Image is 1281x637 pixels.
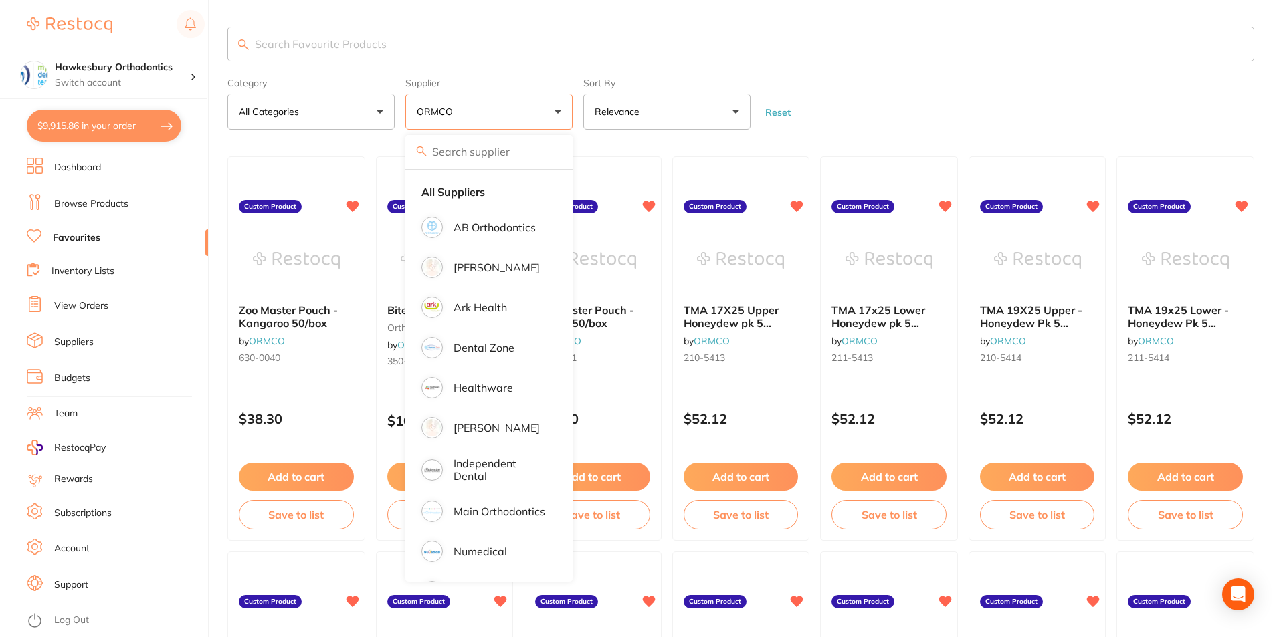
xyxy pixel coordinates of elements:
label: Sort By [583,78,751,88]
p: $52.12 [684,411,799,426]
input: Search supplier [405,135,573,168]
p: Main Orthodontics [454,505,545,517]
p: Numedical [454,545,507,557]
img: Adam Dental [423,259,441,276]
p: Relevance [595,105,645,118]
a: Browse Products [54,197,128,211]
span: by [831,335,878,347]
span: 210-5413 [684,352,725,364]
img: Main Orthodontics [423,503,441,520]
p: AB Orthodontics [454,221,536,233]
p: $52.12 [831,411,947,426]
a: Restocq Logo [27,10,112,41]
b: TMA 19X25 Upper - Honeydew Pk 5 5/pack [980,304,1095,329]
button: ORMCO [405,94,573,130]
span: Bite Turbos 10/pack [387,303,488,317]
label: Custom Product [387,200,450,213]
span: TMA 17x25 Lower Honeydew pk 5 5/pack [831,303,925,342]
a: Budgets [54,372,90,385]
b: TMA 17x25 Lower Honeydew pk 5 5/pack [831,304,947,329]
span: 211-5414 [1128,352,1169,364]
p: Independent Dental [454,457,549,482]
p: Dental Zone [454,342,514,354]
b: TMA 19x25 Lower - Honeydew Pk 5 5/pack [1128,304,1243,329]
p: $52.12 [1128,411,1243,426]
span: 630-0040 [239,352,280,364]
button: Relevance [583,94,751,130]
a: Team [54,407,78,420]
button: Add to cart [535,463,650,491]
a: Inventory Lists [52,265,114,278]
label: Custom Product [831,200,894,213]
label: Custom Product [831,595,894,608]
span: 210-5414 [980,352,1021,364]
img: Restocq Logo [27,17,112,33]
a: ORMCO [397,339,433,351]
h4: Hawkesbury Orthodontics [55,61,190,74]
button: Add to cart [239,463,354,491]
img: Independent Dental [423,461,441,479]
a: Favourites [53,231,100,245]
img: Hawkesbury Orthodontics [21,61,47,88]
a: ORMCO [842,335,878,347]
label: Custom Product [684,200,747,213]
button: Add to cart [1128,463,1243,491]
p: $38.30 [239,411,354,426]
a: Suppliers [54,336,94,349]
label: Custom Product [980,200,1043,213]
b: Zoo Master Pouch - Kangaroo 50/box [239,304,354,329]
label: Custom Product [1128,200,1191,213]
small: orthodontics [387,322,502,333]
img: TMA 17X25 Upper Honeydew pk 5 5/pack [697,227,784,293]
button: Add to cart [387,463,502,491]
a: ORMCO [249,335,285,347]
label: Category [227,78,395,88]
img: Numedical [423,543,441,560]
li: Clear selection [411,178,567,206]
span: by [980,335,1026,347]
label: Custom Product [239,200,302,213]
img: Bite Turbos 10/pack [401,227,488,293]
label: Custom Product [1128,595,1191,608]
input: Search Favourite Products [227,27,1254,61]
a: Subscriptions [54,507,112,520]
a: Log Out [54,614,89,627]
label: Custom Product [387,595,450,608]
button: $9,915.86 in your order [27,110,181,142]
span: RestocqPay [54,441,106,455]
button: Log Out [27,610,204,632]
p: ORMCO [417,105,458,118]
span: 350-0000 [387,355,429,367]
label: Custom Product [684,595,747,608]
img: AB Orthodontics [423,219,441,236]
a: ORMCO [694,335,730,347]
label: Custom Product [239,595,302,608]
p: Switch account [55,76,190,90]
a: Account [54,542,90,555]
button: Add to cart [684,463,799,491]
button: Add to cart [980,463,1095,491]
a: Dashboard [54,161,101,174]
img: TMA 17x25 Lower Honeydew pk 5 5/pack [846,227,932,293]
span: TMA 17X25 Upper Honeydew pk 5 5/pack [684,303,779,342]
label: Supplier [405,78,573,88]
img: Zoo Master Pouch - Kangaroo 50/box [253,227,340,293]
span: 211-5413 [831,352,873,364]
button: Save to list [1128,500,1243,529]
p: $100.08 [387,413,502,428]
img: TMA 19X25 Upper - Honeydew Pk 5 5/pack [994,227,1081,293]
span: by [387,339,433,351]
strong: All Suppliers [421,186,485,198]
span: TMA 19X25 Upper - Honeydew Pk 5 5/pack [980,303,1082,342]
img: Henry Schein Halas [423,419,441,436]
span: by [1128,335,1174,347]
div: Open Intercom Messenger [1222,578,1254,610]
p: [PERSON_NAME] [454,422,540,434]
img: TMA 19x25 Lower - Honeydew Pk 5 5/pack [1142,227,1229,293]
p: [PERSON_NAME] [454,261,540,273]
a: ORMCO [1138,335,1174,347]
img: RestocqPay [27,440,43,455]
span: TMA 19x25 Lower - Honeydew Pk 5 5/pack [1128,303,1229,342]
button: Save to list [535,500,650,529]
a: ORMCO [990,335,1026,347]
